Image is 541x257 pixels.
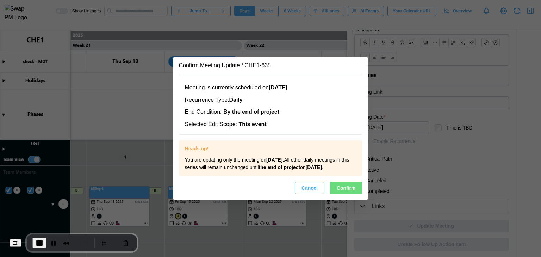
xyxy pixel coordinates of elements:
[266,157,284,163] b: [DATE].
[185,108,356,117] div: End Condition:
[330,182,362,194] button: Confirm
[223,109,279,115] b: By the end of project
[185,157,349,170] span: You are updating only the meeting on All other daily meetings in this series will remain unchange...
[259,164,300,170] b: the end of project
[239,121,267,127] b: This event
[337,182,356,194] span: Confirm
[295,182,324,194] button: Cancel
[301,182,318,194] span: Cancel
[269,84,287,90] b: [DATE]
[185,96,356,105] div: Recurrence Type:
[306,164,322,170] b: [DATE]
[185,83,356,92] div: Meeting is currently scheduled on
[185,145,209,153] span: Heads up!
[179,63,271,68] h2: Confirm Meeting Update / CHE1-635
[229,97,243,103] b: Daily
[185,120,356,129] div: Selected Edit Scope:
